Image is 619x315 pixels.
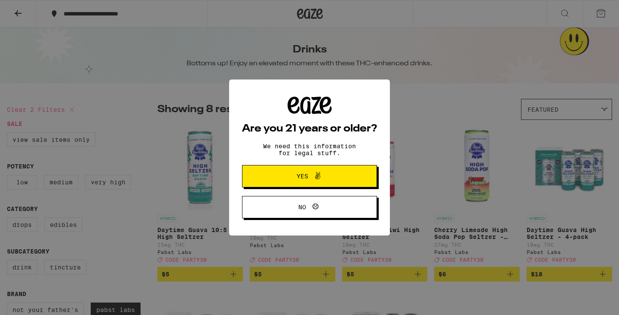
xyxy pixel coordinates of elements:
button: No [242,196,377,218]
button: Yes [242,165,377,187]
h2: Are you 21 years or older? [242,124,377,134]
span: No [298,204,306,210]
span: Yes [297,173,308,179]
p: We need this information for legal stuff. [256,143,363,156]
span: Hi. Need any help? [5,6,62,13]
